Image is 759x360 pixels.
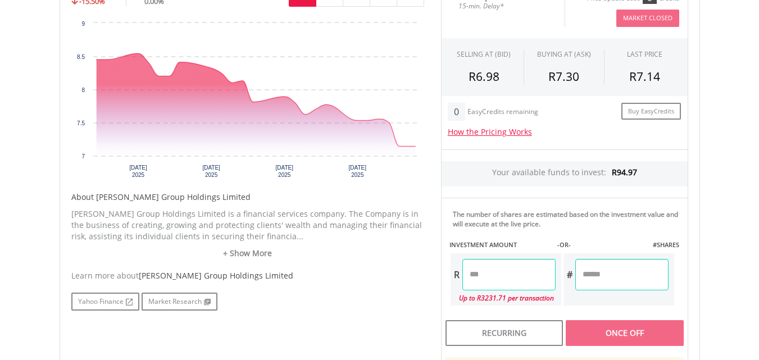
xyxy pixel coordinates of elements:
[616,10,679,27] button: Market Closed
[453,209,683,229] div: The number of shares are estimated based on the investment value and will execute at the live price.
[71,192,424,203] h5: About [PERSON_NAME] Group Holdings Limited
[71,17,424,186] svg: Interactive chart
[627,49,662,59] div: LAST PRICE
[442,161,688,186] div: Your available funds to invest:
[548,69,579,84] span: R7.30
[71,270,424,281] div: Learn more about
[71,248,424,259] a: + Show More
[629,69,660,84] span: R7.14
[275,165,293,178] text: [DATE] 2025
[537,49,591,59] span: BUYING AT (ASK)
[469,69,499,84] span: R6.98
[142,293,217,311] a: Market Research
[71,17,424,186] div: Chart. Highcharts interactive chart.
[621,103,681,120] a: Buy EasyCredits
[139,270,293,281] span: [PERSON_NAME] Group Holdings Limited
[457,49,511,59] div: SELLING AT (BID)
[77,54,85,60] text: 8.5
[451,290,556,306] div: Up to R3231.71 per transaction
[71,208,424,242] p: [PERSON_NAME] Group Holdings Limited is a financial services company. The Company is in the busin...
[448,126,532,137] a: How the Pricing Works
[653,240,679,249] label: #SHARES
[467,108,538,117] div: EasyCredits remaining
[449,240,517,249] label: INVESTMENT AMOUNT
[81,87,85,93] text: 8
[202,165,220,178] text: [DATE] 2025
[77,120,85,126] text: 7.5
[566,320,683,346] div: Once Off
[81,21,85,27] text: 9
[129,165,147,178] text: [DATE] 2025
[348,165,366,178] text: [DATE] 2025
[81,153,85,160] text: 7
[450,1,556,11] span: 15-min. Delay*
[563,259,575,290] div: #
[557,240,571,249] label: -OR-
[612,167,637,177] span: R94.97
[446,320,563,346] div: Recurring
[448,103,465,121] div: 0
[451,259,462,290] div: R
[71,293,139,311] a: Yahoo Finance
